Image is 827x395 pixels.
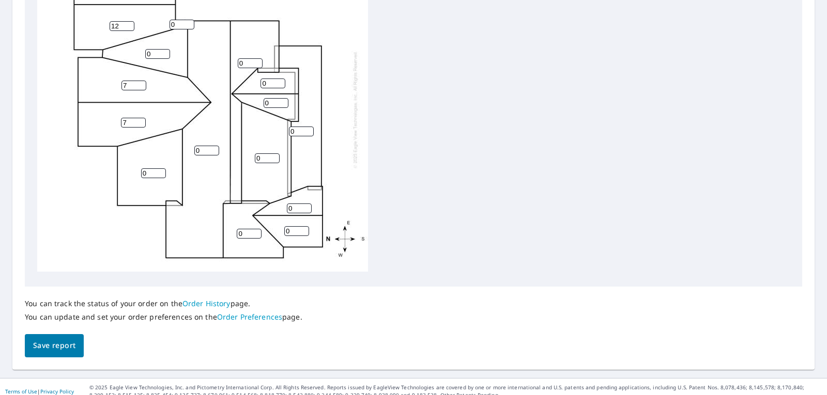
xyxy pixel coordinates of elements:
[25,312,302,322] p: You can update and set your order preferences on the page.
[5,388,74,394] p: |
[182,298,231,308] a: Order History
[25,299,302,308] p: You can track the status of your order on the page.
[5,388,37,395] a: Terms of Use
[217,312,282,322] a: Order Preferences
[33,339,75,352] span: Save report
[25,334,84,357] button: Save report
[40,388,74,395] a: Privacy Policy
